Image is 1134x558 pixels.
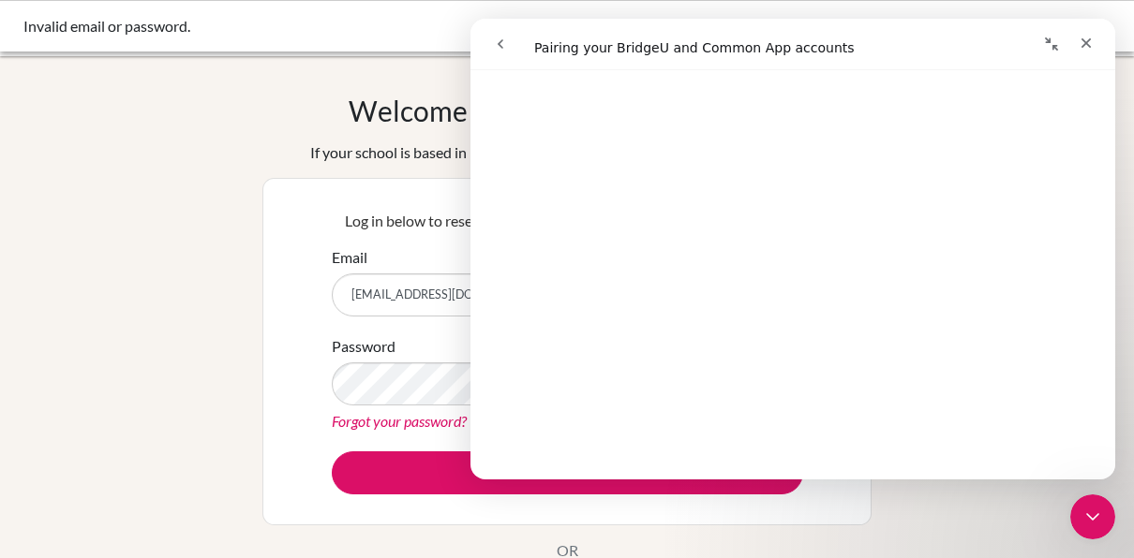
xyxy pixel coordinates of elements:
[332,451,803,494] button: Log in
[332,412,467,430] a: Forgot your password?
[23,15,829,37] div: Invalid email or password.
[332,246,367,269] label: Email
[470,19,1115,479] iframe: Intercom live chat
[310,141,824,164] div: If your school is based in [GEOGRAPHIC_DATA], use to login.
[1070,494,1115,539] iframe: Intercom live chat
[332,335,395,358] label: Password
[349,94,786,127] h1: Welcome to [GEOGRAPHIC_DATA]
[332,210,803,232] p: Log in below to research, discover and apply to your dream university.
